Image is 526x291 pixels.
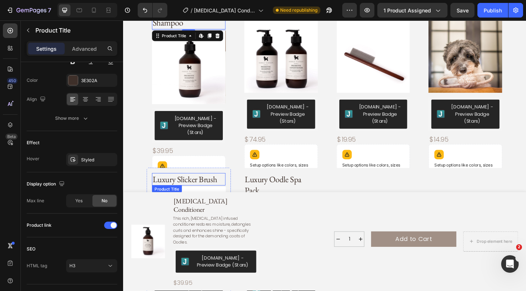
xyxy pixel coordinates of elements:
button: 1 product assigned [377,3,447,18]
span: [MEDICAL_DATA] Conditioner - of Product Page [194,7,255,14]
div: Beta [5,134,18,139]
div: Product Title [41,14,70,20]
div: Drop element here [385,238,423,244]
iframe: Intercom live chat [501,255,519,273]
span: H3 [69,263,75,268]
div: [DOMAIN_NAME] - Preview Badge (Stars) [155,91,203,114]
p: Advanced [72,45,97,53]
div: Max line [27,198,44,204]
div: Display option [27,179,66,189]
button: Save [450,3,474,18]
div: Hover [27,156,39,162]
h3: Luxury Oodle Spa Pack [132,166,212,191]
button: 7 [3,3,54,18]
img: Judgeme.png [341,97,350,106]
button: Show more [27,112,117,125]
img: Judgeme.png [241,97,250,106]
button: H3 [66,259,117,272]
button: increment [254,230,262,246]
div: Product Title [33,180,62,187]
h3: Luxury Slicker Brush [31,166,111,180]
div: $39.95 [54,280,148,290]
div: Product link [27,222,52,229]
input: quantity [238,230,254,246]
p: Setup options like colors, sizes with product variant. [138,154,206,175]
span: Need republishing [280,7,317,14]
div: [DOMAIN_NAME] - Preview Badge (Stars) [356,91,404,114]
span: Save [457,7,469,14]
button: Judge.me - Preview Badge (Stars) [135,86,209,118]
div: $74.95 [132,124,212,135]
div: Show more [55,115,89,122]
p: Setup options like colors, sizes with product variant. [339,154,406,175]
div: 450 [7,78,18,84]
button: Judge.me - Preview Badge (Stars) [57,250,145,275]
a: Prebiotic Shampoo [31,11,111,91]
button: Add to Cart [270,230,362,246]
p: Setup options like colors, sizes with product variant. [239,154,306,175]
div: Add to Cart [296,233,336,243]
div: HTML tag [27,263,47,269]
button: Judge.me - Preview Badge (Stars) [235,86,309,118]
img: Judgeme.png [141,97,149,106]
div: [DOMAIN_NAME] - Preview Badge (Stars) [77,255,139,270]
button: Publish [477,3,508,18]
p: Product Title [35,26,114,35]
button: decrement [230,230,238,246]
div: [DOMAIN_NAME] - Preview Badge (Stars) [256,91,304,114]
button: Judge.me - Preview Badge (Stars) [34,99,108,130]
span: No [102,198,107,204]
div: Undo/Redo [138,3,167,18]
div: $19.95 [232,124,312,135]
img: Judgeme.png [63,258,72,267]
img: Judgeme.png [40,110,49,119]
span: 2 [516,244,522,250]
div: SEO [27,246,35,252]
div: Color [27,77,38,84]
iframe: Design area [123,20,526,291]
div: $39.95 [31,136,111,147]
div: Align [27,95,47,104]
div: Publish [484,7,502,14]
div: Styled [81,157,115,163]
span: Yes [75,198,83,204]
div: $14.95 [332,124,412,135]
p: 7 [48,6,51,15]
div: 3E302A [81,77,115,84]
span: / [191,7,193,14]
span: 1 product assigned [384,7,431,14]
button: Judge.me - Preview Badge (Stars) [335,86,409,118]
a: Luxury Slicker Brush [31,181,111,261]
div: Effect [27,139,39,146]
p: Settings [36,45,57,53]
div: [DOMAIN_NAME] - Preview Badge (Stars) [55,103,103,126]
